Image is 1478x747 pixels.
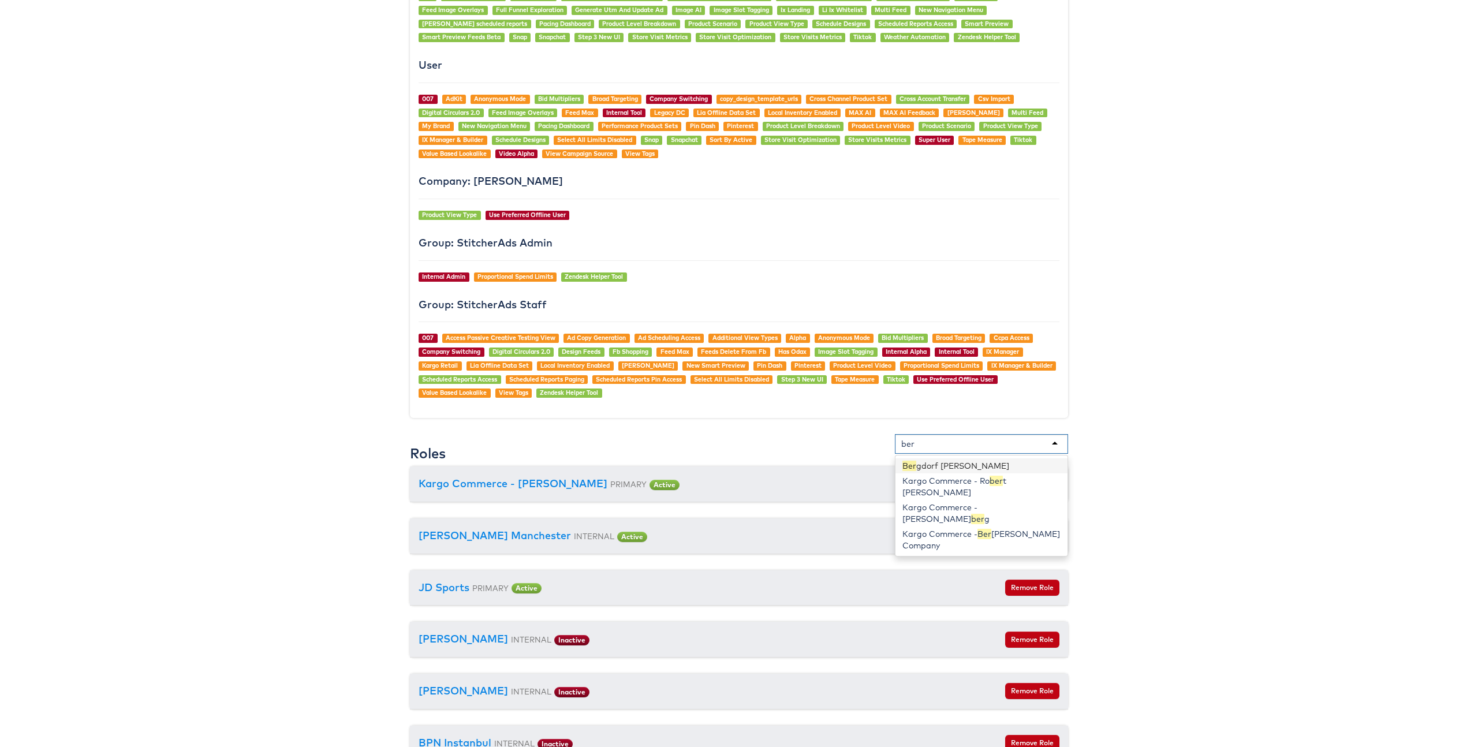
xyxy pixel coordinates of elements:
a: Proportional Spend Limits [477,272,553,281]
a: Schedule Designs [816,20,866,28]
span: Ber [902,461,916,471]
span: ber [990,476,1003,486]
a: My Brand [422,122,450,130]
a: Feed Image Overlays [492,109,554,117]
a: Product Level Breakdown [602,20,676,28]
a: New Navigation Menu [919,6,983,14]
a: Value Based Lookalike [422,389,487,397]
a: MAX AI Feedback [883,109,935,117]
a: Select All Limits Disabled [694,375,769,383]
a: [PERSON_NAME] Manchester [419,529,571,542]
a: Company Switching [422,348,480,356]
span: Active [512,583,542,593]
a: Multi Feed [875,6,906,14]
a: Store Visit Metrics [632,33,688,41]
a: AdKit [446,95,462,103]
a: Kargo Retail [422,361,458,369]
a: Store Visit Optimization [764,136,837,144]
a: Design Feeds [562,348,600,356]
a: Pin Dash [690,122,715,130]
a: Access Passive Creative Testing View [446,334,555,342]
a: Pacing Dashboard [538,122,589,130]
a: Product Level Video [852,122,910,130]
h3: Roles [410,446,446,461]
a: Additional View Types [712,334,778,342]
a: Internal Tool [606,109,642,117]
a: View Tags [499,389,528,397]
a: Image Slot Tagging [818,348,874,356]
a: Full Funnel Exploration [496,6,563,14]
a: Scheduled Reports Access [878,20,953,28]
h4: Group: StitcherAds Admin [419,237,1059,249]
h4: Company: [PERSON_NAME] [419,175,1059,187]
a: Pacing Dashboard [539,20,591,28]
a: View Campaign Source [546,150,613,158]
a: Product Scenario [922,122,971,130]
a: IX Manager [986,348,1019,356]
a: Bid Multipliers [538,95,580,103]
a: IX Manager & Builder [991,361,1052,369]
a: JD Sports [419,581,469,594]
a: Multi Feed [1012,109,1043,117]
a: Store Visit Optimization [699,33,771,41]
a: [PERSON_NAME] [947,109,1000,117]
a: Company Switching [650,95,708,103]
a: Feed Image Overlays [422,6,484,14]
a: Tiktok [853,33,872,41]
a: IX Manager & Builder [422,136,483,144]
a: copy_design_template_urls [720,95,798,103]
a: Schedule Designs [495,136,546,144]
small: PRIMARY [472,583,509,593]
a: Pin Dash [757,361,782,369]
a: Product Level Breakdown [766,122,840,130]
a: Zendesk Helper Tool [540,389,598,397]
a: Feed Max [565,109,594,117]
a: Digital Circulars 2.0 [422,109,480,117]
a: Smart Preview [965,20,1009,28]
span: Active [650,480,680,490]
a: Feeds Delete From Fb [701,348,766,356]
a: Store Visits Metrics [783,33,842,41]
a: Product Level Video [833,361,891,369]
a: Digital Circulars 2.0 [492,348,550,356]
a: 007 [422,95,434,103]
a: View Tags [625,150,655,158]
a: Feed Max [660,348,689,356]
a: Value Based Lookalike [422,150,487,158]
span: Active [617,532,647,542]
a: Ad Copy Generation [567,334,626,342]
a: Ix Landing [781,6,810,14]
a: Internal Alpha [886,348,927,356]
span: ber [971,514,984,524]
a: Store Visits Metrics [848,136,906,144]
a: New Navigation Menu [462,122,527,130]
a: MAX AI [849,109,871,117]
a: Legacy DC [654,109,685,117]
a: Tiktok [887,375,905,383]
a: Zendesk Helper Tool [958,33,1016,41]
span: Ber [977,529,991,539]
a: Tape Measure [835,375,875,383]
a: Anonymous Mode [474,95,526,103]
a: Ccpa Access [994,334,1029,342]
a: Performance Product Sets [602,122,678,130]
a: Kargo Commerce - [PERSON_NAME] [419,477,607,490]
h4: User [419,59,1059,71]
a: Tape Measure [962,136,1002,144]
span: Inactive [554,687,589,697]
a: Csv Import [978,95,1010,103]
a: New Smart Preview [686,361,745,369]
a: Use Preferred Offline User [489,211,566,219]
a: Internal Admin [422,272,465,281]
a: Snap [513,33,527,41]
span: Inactive [554,635,589,645]
a: Image Slot Tagging [714,6,769,14]
a: Step 3 New UI [578,33,620,41]
a: Snapchat [539,33,566,41]
a: Super User [919,136,950,144]
a: [PERSON_NAME] [622,361,674,369]
a: Internal Tool [939,348,975,356]
h4: Group: StitcherAds Staff [419,299,1059,311]
a: Proportional Spend Limits [904,361,979,369]
a: [PERSON_NAME] scheduled reports [422,20,527,28]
